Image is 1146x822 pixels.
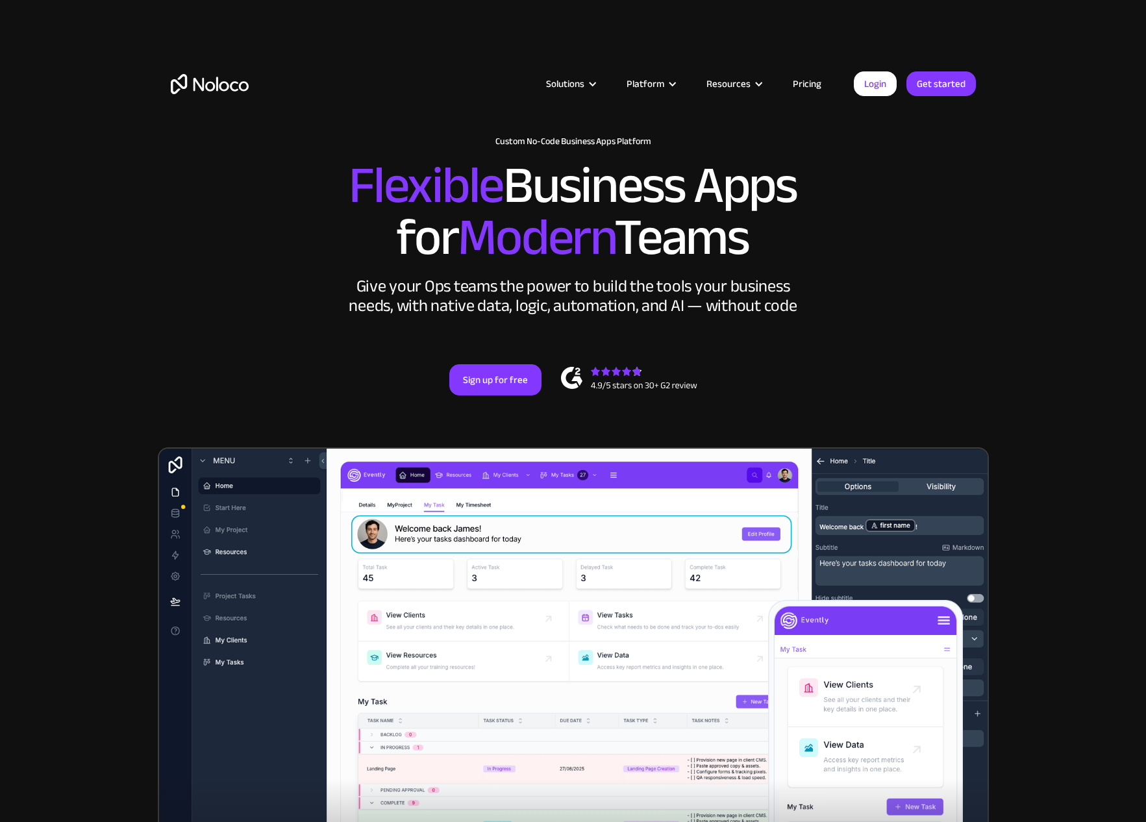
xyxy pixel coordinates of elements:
[458,189,614,286] span: Modern
[906,71,976,96] a: Get started
[349,137,503,234] span: Flexible
[530,75,610,92] div: Solutions
[346,277,801,316] div: Give your Ops teams the power to build the tools your business needs, with native data, logic, au...
[449,364,542,395] a: Sign up for free
[627,75,664,92] div: Platform
[171,160,976,264] h2: Business Apps for Teams
[690,75,777,92] div: Resources
[171,74,249,94] a: home
[777,75,838,92] a: Pricing
[610,75,690,92] div: Platform
[706,75,751,92] div: Resources
[854,71,897,96] a: Login
[546,75,584,92] div: Solutions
